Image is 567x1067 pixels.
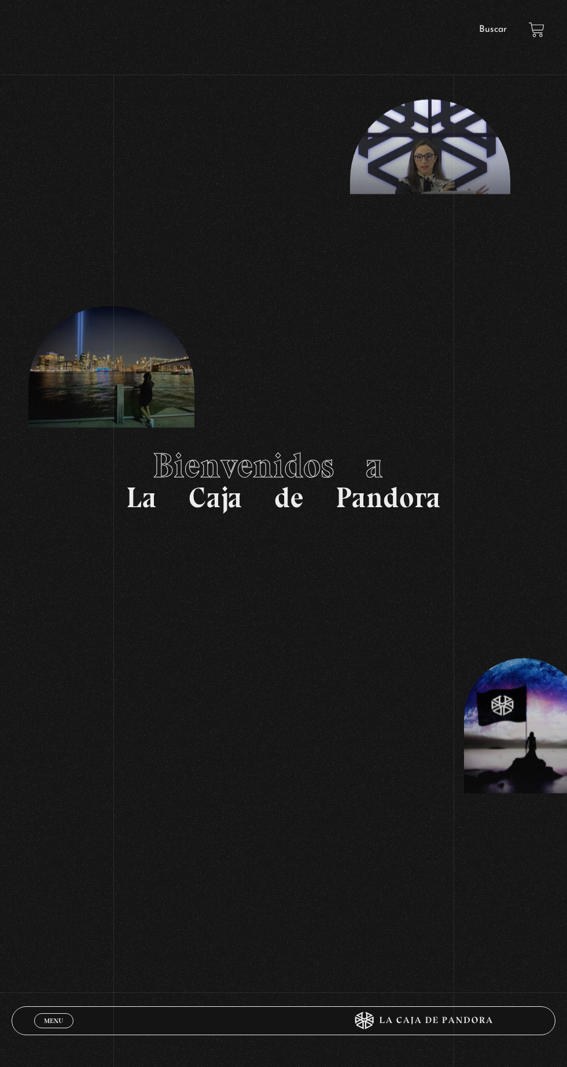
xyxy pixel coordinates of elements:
span: Cerrar [41,1027,68,1035]
h1: La Caja de Pandora [126,448,441,512]
a: Buscar [479,25,507,34]
span: Bienvenidos a [153,445,415,486]
span: Menu [44,1017,63,1024]
a: View your shopping cart [529,22,544,38]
